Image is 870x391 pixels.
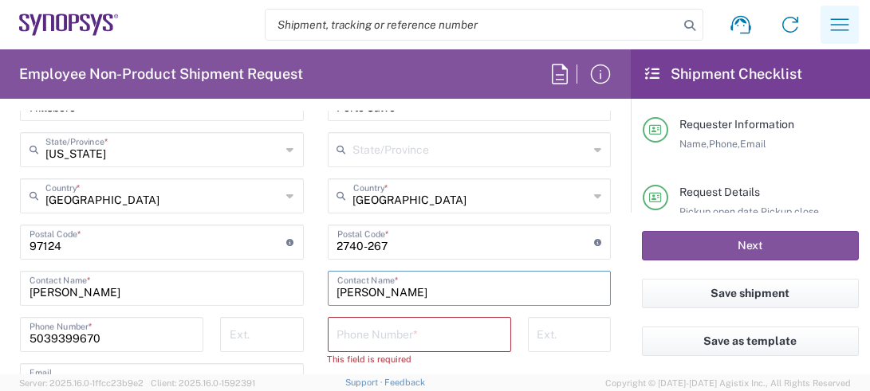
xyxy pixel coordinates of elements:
[19,378,144,388] span: Server: 2025.16.0-1ffcc23b9e2
[679,205,761,217] span: Pickup open date,
[642,326,859,356] button: Save as template
[345,377,385,387] a: Support
[679,138,709,150] span: Name,
[679,186,760,198] span: Request Details
[642,231,859,260] button: Next
[679,118,794,131] span: Requester Information
[266,10,679,40] input: Shipment, tracking or reference number
[151,378,255,388] span: Client: 2025.16.0-1592391
[19,65,303,84] h2: Employee Non-Product Shipment Request
[328,352,511,366] div: This field is required
[642,279,859,308] button: Save shipment
[709,138,740,150] span: Phone,
[384,377,425,387] a: Feedback
[740,138,766,150] span: Email
[645,65,802,84] h2: Shipment Checklist
[605,376,851,390] span: Copyright © [DATE]-[DATE] Agistix Inc., All Rights Reserved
